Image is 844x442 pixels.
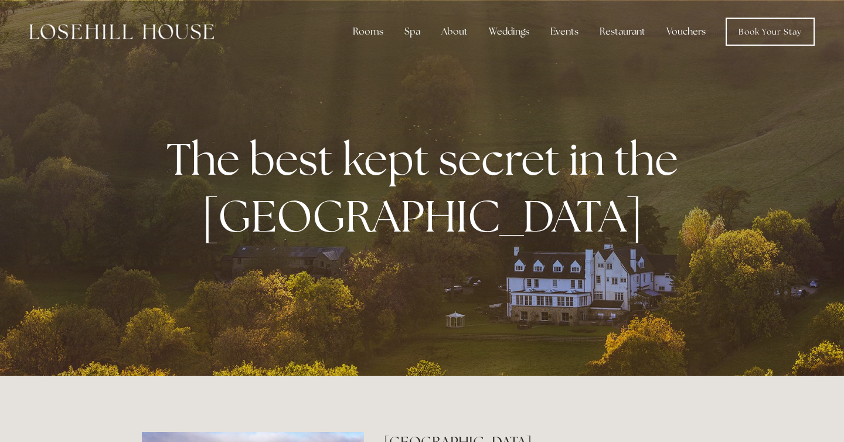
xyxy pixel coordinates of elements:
[166,130,688,245] strong: The best kept secret in the [GEOGRAPHIC_DATA]
[590,20,655,43] div: Restaurant
[541,20,588,43] div: Events
[432,20,477,43] div: About
[29,24,214,39] img: Losehill House
[479,20,539,43] div: Weddings
[726,18,815,46] a: Book Your Stay
[395,20,430,43] div: Spa
[657,20,715,43] a: Vouchers
[343,20,393,43] div: Rooms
